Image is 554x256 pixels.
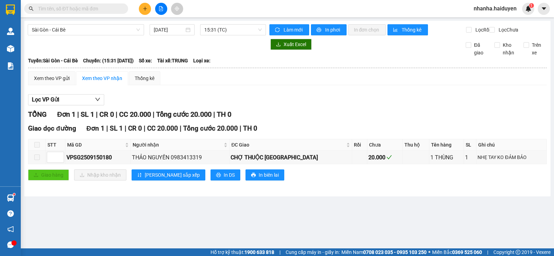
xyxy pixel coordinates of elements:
[432,248,482,256] span: Miền Bắc
[464,139,477,151] th: SL
[143,6,148,11] span: plus
[28,124,76,132] span: Giao dọc đường
[284,41,306,48] span: Xuất Excel
[153,110,154,118] span: |
[279,248,280,256] span: |
[284,26,304,34] span: Làm mới
[240,124,241,132] span: |
[29,6,34,11] span: search
[471,41,489,56] span: Đã giao
[429,139,464,151] th: Tên hàng
[87,124,105,132] span: Đơn 1
[175,6,179,11] span: aim
[231,141,345,149] span: ĐC Giao
[147,124,178,132] span: CC 20.000
[476,139,546,151] th: Ghi chú
[231,153,351,162] div: CHỢ THUỘC [GEOGRAPHIC_DATA]
[139,57,152,64] span: Số xe:
[7,241,14,248] span: message
[276,42,281,47] span: download
[13,193,15,195] sup: 1
[529,3,534,8] sup: 1
[363,249,427,255] strong: 0708 023 035 - 0935 103 250
[155,3,167,15] button: file-add
[213,110,215,118] span: |
[487,248,488,256] span: |
[128,124,142,132] span: CR 0
[270,39,312,50] button: downloadXuất Excel
[204,25,261,35] span: 15:31 (TC)
[99,110,114,118] span: CR 0
[541,6,547,12] span: caret-down
[46,139,65,151] th: STT
[525,6,531,12] img: icon-new-feature
[139,3,151,15] button: plus
[28,58,78,63] b: Tuyến: Sài Gòn - Cái Bè
[387,24,428,35] button: bar-chartThống kê
[66,153,129,162] div: VPSG2509150180
[125,124,126,132] span: |
[144,124,145,132] span: |
[67,141,124,149] span: Mã GD
[430,153,463,162] div: 1 THÙNG
[496,26,519,34] span: Lọc Chưa
[386,155,392,160] span: check
[216,173,221,178] span: printer
[224,171,235,179] span: In DS
[156,110,212,118] span: Tổng cước 20.000
[286,248,340,256] span: Cung cấp máy in - giấy in:
[32,25,140,35] span: Sài Gòn - Cái Bè
[341,248,427,256] span: Miền Nam
[74,169,126,180] button: downloadNhập kho nhận
[132,169,205,180] button: sort-ascending[PERSON_NAME] sắp xếp
[7,62,14,70] img: solution-icon
[110,124,123,132] span: SL 1
[106,124,108,132] span: |
[28,169,69,180] button: uploadGiao hàng
[32,95,59,104] span: Lọc VP Gửi
[183,124,238,132] span: Tổng cước 20.000
[28,110,47,118] span: TỔNG
[159,6,163,11] span: file-add
[477,153,545,161] div: NHẸ TAY KO ĐẢM BẢO
[269,24,309,35] button: syncLàm mới
[34,74,70,82] div: Xem theo VP gửi
[83,57,134,64] span: Chuyến: (15:31 [DATE])
[352,139,367,151] th: Rồi
[316,27,322,33] span: printer
[452,249,482,255] strong: 0369 525 060
[393,27,399,33] span: bar-chart
[530,3,533,8] span: 1
[95,97,100,102] span: down
[145,171,200,179] span: [PERSON_NAME] sắp xếp
[28,94,104,105] button: Lọc VP Gửi
[500,41,518,56] span: Kho nhận
[77,110,79,118] span: |
[348,24,386,35] button: In đơn chọn
[468,4,522,13] span: nhanha.haiduyen
[180,124,181,132] span: |
[251,173,256,178] span: printer
[465,153,475,162] div: 1
[529,41,547,56] span: Trên xe
[137,173,142,178] span: sort-ascending
[7,210,14,217] span: question-circle
[368,153,401,162] div: 20.000
[367,139,403,151] th: Chưa
[157,57,188,64] span: Tài xế: TRUNG
[516,250,520,255] span: copyright
[7,194,14,202] img: warehouse-icon
[325,26,341,34] span: In phơi
[538,3,550,15] button: caret-down
[154,26,185,34] input: 15/09/2025
[244,249,274,255] strong: 1900 633 818
[403,139,429,151] th: Thu hộ
[7,28,14,35] img: warehouse-icon
[132,153,229,162] div: THẢO NGUYÊN 0983413319
[171,3,183,15] button: aim
[133,141,223,149] span: Người nhận
[211,169,240,180] button: printerIn DS
[82,74,122,82] div: Xem theo VP nhận
[116,110,117,118] span: |
[428,251,430,254] span: ⚪️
